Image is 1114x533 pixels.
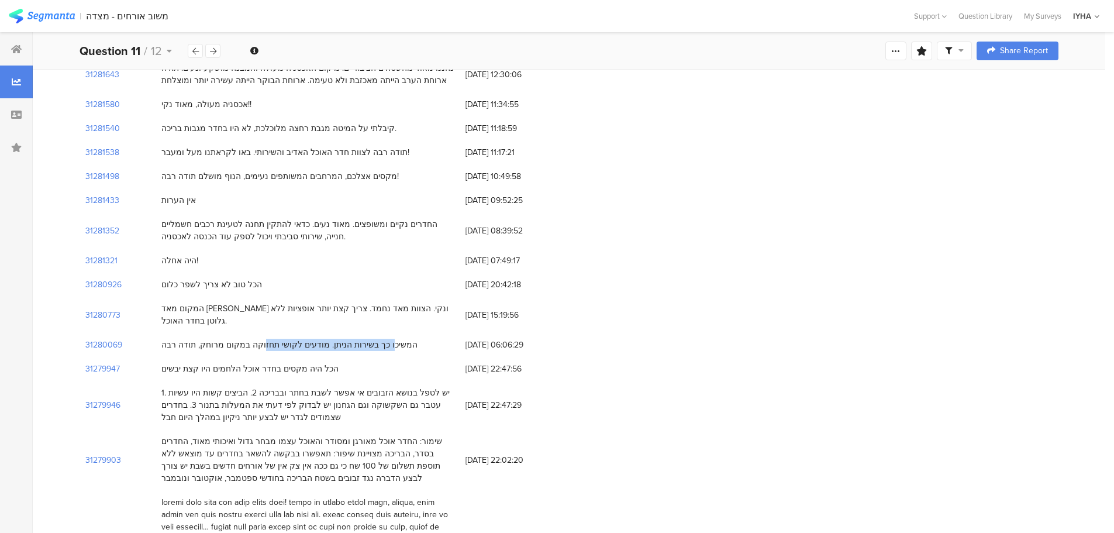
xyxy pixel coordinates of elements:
[161,62,454,87] div: נהננו מאוד מהשטחים הציבוריים. מיקום האכסניה מעולה והמבנה מושקע ונעים. תודה ארוחת הערב הייתה מאכזב...
[151,42,162,60] span: 12
[465,454,559,466] span: [DATE] 22:02:20
[9,9,75,23] img: segmanta logo
[465,170,559,183] span: [DATE] 10:49:58
[1000,47,1048,55] span: Share Report
[161,170,399,183] div: מקסים אצלכם, המרחבים המשותפים נעימים, הנוף מושלם תודה רבה!
[85,146,119,159] section: 31281538
[1018,11,1067,22] a: My Surveys
[161,435,454,484] div: שימור: החדר אוכל מאורגן ומסודר והאוכל עצמו מבחר גדול ואיכותי מאוד, החדרים בסדר, הבריכה מצויינת שי...
[85,255,118,267] section: 31281321
[85,339,122,351] section: 31280069
[465,309,559,321] span: [DATE] 15:19:56
[161,122,396,135] div: קיבלתי על המיטה מגבת רחצה מלוכלכת, לא היו בחדר מגבות בריכה.
[85,225,119,237] section: 31281352
[161,146,409,159] div: תודה רבה לצוות חדר האוכל האדיב והשירותי. באו לקראתנו מעל ומעבר!
[465,278,559,291] span: [DATE] 20:42:18
[85,194,119,207] section: 31281433
[465,68,559,81] span: [DATE] 12:30:06
[161,194,196,207] div: אין הערות
[161,363,339,375] div: הכל היה מקסים בחדר אוכל הלחמים היו קצת יבשים
[85,122,120,135] section: 31281540
[465,363,559,375] span: [DATE] 22:47:56
[161,302,454,327] div: המקום מאד [PERSON_NAME] ונקי. הצוות מאד נחמד. צריך קצת יותר אופציות ללא גלוטן בחדר האוכל.
[465,194,559,207] span: [DATE] 09:52:25
[85,309,120,321] section: 31280773
[465,98,559,111] span: [DATE] 11:34:55
[465,255,559,267] span: [DATE] 07:49:17
[85,170,119,183] section: 31281498
[465,146,559,159] span: [DATE] 11:17:21
[85,399,120,411] section: 31279946
[85,454,121,466] section: 31279903
[465,339,559,351] span: [DATE] 06:06:29
[80,9,81,23] div: |
[85,68,119,81] section: 31281643
[465,122,559,135] span: [DATE] 11:18:59
[85,363,120,375] section: 31279947
[161,339,418,351] div: המשיכו כך בשירות הניתן. מודעים לקושי תחזוקה במקום מרוחק, תודה רבה
[161,98,251,111] div: אכסניה מעולה, מאוד נקי!!
[144,42,147,60] span: /
[953,11,1018,22] a: Question Library
[80,42,140,60] b: Question 11
[161,387,454,424] div: 1. יש לטפל בנושא הזבובים אי אפשר לשבת בחתר ובבריכה 2. הביצים קשות היו עשיות עטבר גם השקשוקה וגם ה...
[86,11,168,22] div: משוב אורחים - מצדה
[161,278,262,291] div: הכל טוב לא צריך לשפר כלום
[465,399,559,411] span: [DATE] 22:47:29
[1073,11,1091,22] div: IYHA
[161,255,198,267] div: היה אחלה!
[161,218,454,243] div: החדרים נקיים ומשופצים. מאוד נעים. כדאי להתקין תחנה לטעינת רכבים חשמליים חנייה, שירותי סביבתי ויכו...
[465,225,559,237] span: [DATE] 08:39:52
[914,7,947,25] div: Support
[85,98,120,111] section: 31281580
[85,278,122,291] section: 31280926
